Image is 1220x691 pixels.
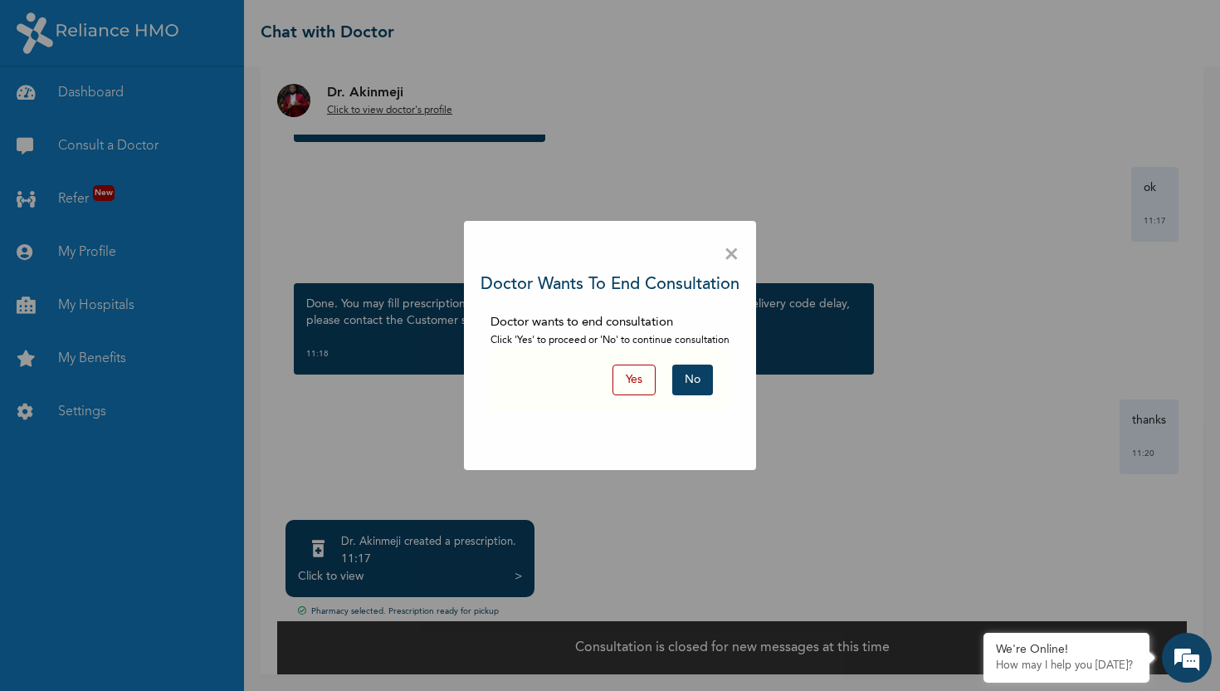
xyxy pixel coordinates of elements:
[96,235,229,403] span: We're online!
[672,365,713,395] button: No
[996,659,1137,673] p: How may I help you today?
[490,333,730,348] p: Click 'Yes' to proceed or 'No' to continue consultation
[481,272,739,297] h3: Doctor wants to end consultation
[724,238,739,272] span: ×
[996,643,1137,657] div: We're Online!
[490,314,730,333] p: Doctor wants to end consultation
[31,83,67,125] img: d_794563401_company_1708531726252_794563401
[272,8,312,48] div: Minimize live chat window
[612,365,656,395] button: Yes
[86,93,279,115] div: Chat with us now
[8,592,163,604] span: Conversation
[8,505,316,563] textarea: Type your message and hit 'Enter'
[163,563,317,615] div: FAQs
